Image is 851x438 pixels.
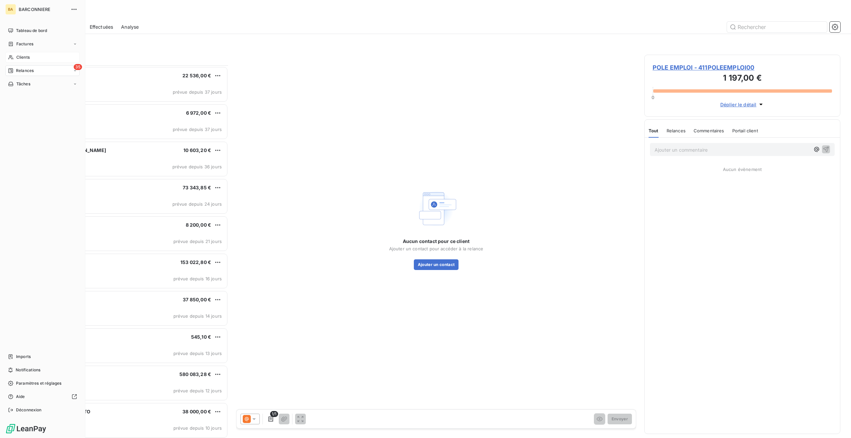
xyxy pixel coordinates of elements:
span: Aucun évènement [723,167,762,172]
span: 22 536,00 € [182,73,211,78]
span: Factures [16,41,33,47]
span: 35 [74,64,82,70]
input: Rechercher [727,22,827,32]
a: Aide [5,391,80,402]
span: Aide [16,394,25,400]
span: prévue depuis 16 jours [173,276,222,281]
span: Paramètres et réglages [16,380,61,386]
span: 580 083,28 € [179,371,211,377]
span: prévue depuis 12 jours [173,388,222,393]
span: POLE EMPLOI - 411POLEEMPLOI00 [653,63,832,72]
span: 153 022,80 € [180,259,211,265]
span: Déplier le détail [720,101,757,108]
span: Tout [649,128,659,133]
button: Déplier le détail [718,101,767,108]
span: 0 [652,95,654,100]
span: prévue depuis 21 jours [173,239,222,244]
span: Analyse [121,24,139,30]
span: prévue depuis 13 jours [173,351,222,356]
span: prévue depuis 37 jours [173,89,222,95]
span: Ajouter un contact pour accéder à la relance [389,246,484,251]
span: Portail client [732,128,758,133]
span: BARCONNIERE [19,7,67,12]
span: 10 603,20 € [183,147,211,153]
span: 6 972,00 € [186,110,211,116]
span: Effectuées [90,24,113,30]
span: Notifications [16,367,40,373]
span: Déconnexion [16,407,42,413]
button: Ajouter un contact [414,259,459,270]
span: prévue depuis 36 jours [172,164,222,169]
img: Empty state [415,187,458,230]
span: Tâches [16,81,30,87]
span: Relances [667,128,686,133]
h3: 1 197,00 € [653,72,832,85]
span: Imports [16,354,31,360]
span: Clients [16,54,30,60]
span: prévue depuis 24 jours [172,201,222,207]
span: 38 000,00 € [182,409,211,414]
span: 37 850,00 € [183,297,211,302]
span: 545,10 € [191,334,211,340]
span: prévue depuis 14 jours [173,313,222,319]
span: Tableau de bord [16,28,47,34]
div: grid [32,65,228,438]
span: 73 343,85 € [183,185,211,190]
span: Relances [16,68,34,74]
button: Envoyer [608,414,632,424]
span: prévue depuis 37 jours [173,127,222,132]
img: Logo LeanPay [5,423,47,434]
span: Aucun contact pour ce client [403,238,470,245]
span: 1/1 [270,411,278,417]
span: 8 200,00 € [186,222,211,228]
div: BA [5,4,16,15]
iframe: Intercom live chat [828,415,844,431]
span: prévue depuis 10 jours [173,425,222,431]
span: Commentaires [694,128,724,133]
